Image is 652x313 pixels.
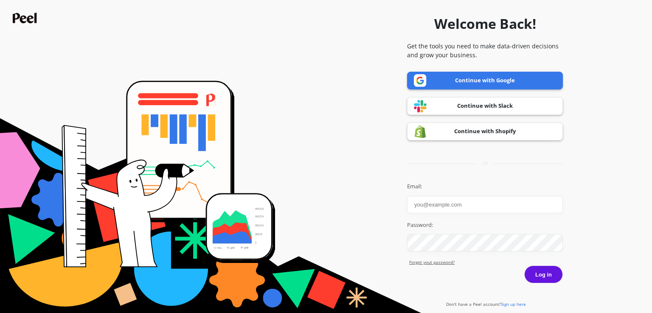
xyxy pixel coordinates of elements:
a: Continue with Shopify [407,123,563,140]
a: Forgot yout password? [409,259,563,265]
label: Password: [407,221,563,229]
div: or [407,160,563,167]
img: Shopify logo [414,125,427,138]
button: Log in [524,265,563,283]
a: Continue with Google [407,72,563,89]
img: Peel [13,13,39,23]
h1: Welcome Back! [434,14,536,34]
a: Continue with Slack [407,97,563,115]
img: Slack logo [414,100,427,113]
span: Sign up here [501,301,526,307]
p: Get the tools you need to make data-driven decisions and grow your business. [407,42,563,59]
a: Don't have a Peel account?Sign up here [446,301,526,307]
label: Email: [407,182,563,191]
input: you@example.com [407,196,563,213]
img: Google logo [414,74,427,87]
